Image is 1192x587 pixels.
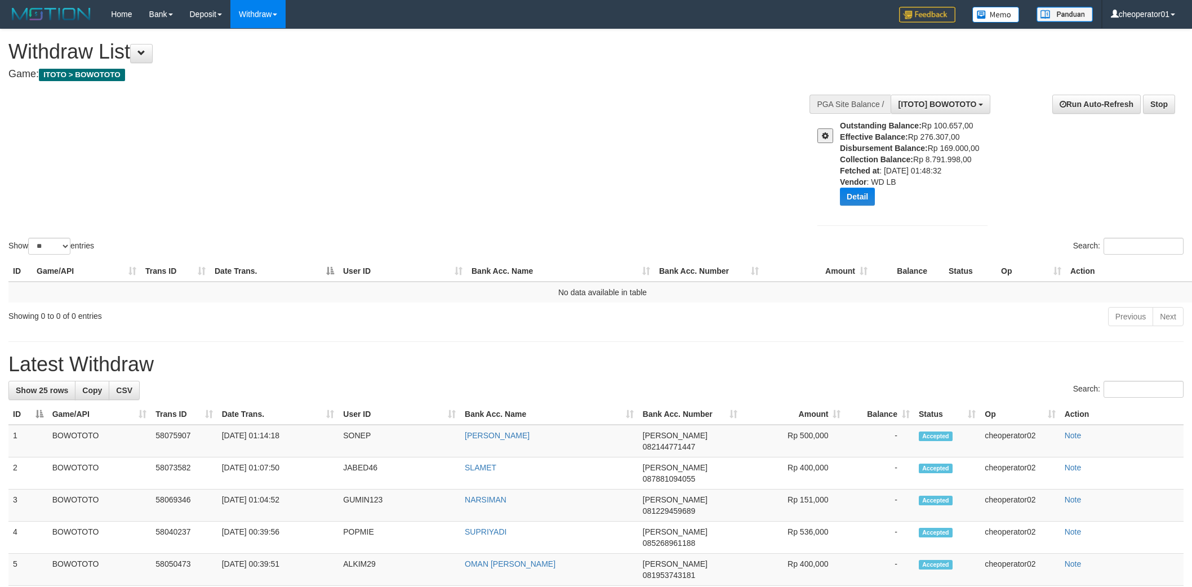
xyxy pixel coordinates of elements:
a: Note [1065,431,1082,440]
a: SUPRIYADI [465,527,506,536]
th: Amount: activate to sort column ascending [763,261,872,282]
img: Button%20Memo.svg [972,7,1020,23]
th: ID [8,261,32,282]
b: Disbursement Balance: [840,144,928,153]
td: BOWOTOTO [48,522,152,554]
td: [DATE] 01:04:52 [217,490,339,522]
td: cheoperator02 [980,425,1060,457]
th: Action [1060,404,1184,425]
b: Outstanding Balance: [840,121,922,130]
a: Note [1065,495,1082,504]
td: cheoperator02 [980,457,1060,490]
th: User ID: activate to sort column ascending [339,404,460,425]
td: Rp 400,000 [742,554,846,586]
td: [DATE] 01:07:50 [217,457,339,490]
td: 58069346 [151,490,217,522]
span: [PERSON_NAME] [643,431,708,440]
span: [ITOTO] BOWOTOTO [898,100,976,109]
th: Op: activate to sort column ascending [980,404,1060,425]
label: Search: [1073,238,1184,255]
td: BOWOTOTO [48,554,152,586]
span: [PERSON_NAME] [643,559,708,568]
span: Copy 087881094055 to clipboard [643,474,695,483]
td: BOWOTOTO [48,425,152,457]
a: Note [1065,463,1082,472]
a: Note [1065,527,1082,536]
td: ALKIM29 [339,554,460,586]
td: Rp 536,000 [742,522,846,554]
div: Rp 100.657,00 Rp 276.307,00 Rp 169.000,00 Rp 8.791.998,00 : [DATE] 01:48:32 : WD LB [840,120,996,214]
td: 58073582 [151,457,217,490]
span: Accepted [919,464,953,473]
a: SLAMET [465,463,496,472]
a: Note [1065,559,1082,568]
td: 3 [8,490,48,522]
span: Accepted [919,560,953,570]
td: Rp 500,000 [742,425,846,457]
td: 58075907 [151,425,217,457]
td: cheoperator02 [980,522,1060,554]
td: Rp 400,000 [742,457,846,490]
th: Date Trans.: activate to sort column descending [210,261,339,282]
th: Game/API: activate to sort column ascending [48,404,152,425]
td: POPMIE [339,522,460,554]
td: 2 [8,457,48,490]
td: [DATE] 00:39:51 [217,554,339,586]
span: Copy 085268961188 to clipboard [643,539,695,548]
td: cheoperator02 [980,554,1060,586]
span: Copy 081953743181 to clipboard [643,571,695,580]
th: Date Trans.: activate to sort column ascending [217,404,339,425]
select: Showentries [28,238,70,255]
span: Accepted [919,496,953,505]
th: Status [944,261,997,282]
th: Trans ID: activate to sort column ascending [141,261,210,282]
a: Show 25 rows [8,381,75,400]
th: Bank Acc. Number: activate to sort column ascending [655,261,763,282]
div: Showing 0 to 0 of 0 entries [8,306,488,322]
td: 1 [8,425,48,457]
b: Effective Balance: [840,132,908,141]
button: [ITOTO] BOWOTOTO [891,95,990,114]
td: cheoperator02 [980,490,1060,522]
td: GUMIN123 [339,490,460,522]
td: 58050473 [151,554,217,586]
td: - [845,490,914,522]
th: Bank Acc. Name: activate to sort column ascending [460,404,638,425]
span: [PERSON_NAME] [643,527,708,536]
span: Copy 082144771447 to clipboard [643,442,695,451]
th: Bank Acc. Number: activate to sort column ascending [638,404,742,425]
a: OMAN [PERSON_NAME] [465,559,555,568]
span: CSV [116,386,132,395]
td: 58040237 [151,522,217,554]
button: Detail [840,188,875,206]
a: Stop [1143,95,1175,114]
div: PGA Site Balance / [810,95,891,114]
td: - [845,457,914,490]
td: - [845,425,914,457]
span: Accepted [919,528,953,537]
a: Next [1153,307,1184,326]
b: Vendor [840,177,866,186]
td: Rp 151,000 [742,490,846,522]
b: Collection Balance: [840,155,913,164]
th: ID: activate to sort column descending [8,404,48,425]
td: [DATE] 00:39:56 [217,522,339,554]
h1: Withdraw List [8,41,784,63]
span: Copy [82,386,102,395]
td: 4 [8,522,48,554]
td: JABED46 [339,457,460,490]
b: Fetched at [840,166,879,175]
th: Trans ID: activate to sort column ascending [151,404,217,425]
h1: Latest Withdraw [8,353,1184,376]
a: [PERSON_NAME] [465,431,530,440]
input: Search: [1104,381,1184,398]
a: NARSIMAN [465,495,506,504]
span: ITOTO > BOWOTOTO [39,69,125,81]
th: Balance: activate to sort column ascending [845,404,914,425]
th: Balance [872,261,944,282]
span: [PERSON_NAME] [643,463,708,472]
h4: Game: [8,69,784,80]
label: Search: [1073,381,1184,398]
span: Show 25 rows [16,386,68,395]
input: Search: [1104,238,1184,255]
